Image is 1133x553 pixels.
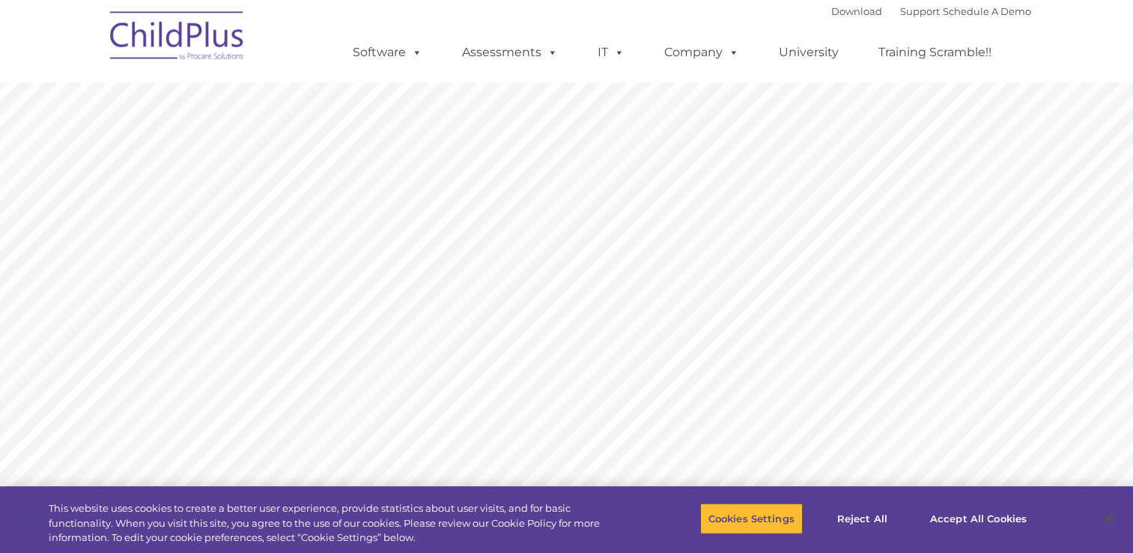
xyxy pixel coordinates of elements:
[831,5,882,17] a: Download
[943,5,1031,17] a: Schedule A Demo
[338,37,437,67] a: Software
[649,37,754,67] a: Company
[764,37,854,67] a: University
[700,503,803,534] button: Cookies Settings
[1093,502,1126,535] button: Close
[863,37,1006,67] a: Training Scramble!!
[815,503,909,534] button: Reject All
[900,5,940,17] a: Support
[831,5,1031,17] font: |
[583,37,640,67] a: IT
[49,501,623,546] div: This website uses cookies to create a better user experience, provide statistics about user visit...
[922,503,1035,534] button: Accept All Cookies
[103,1,252,76] img: ChildPlus by Procare Solutions
[447,37,573,67] a: Assessments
